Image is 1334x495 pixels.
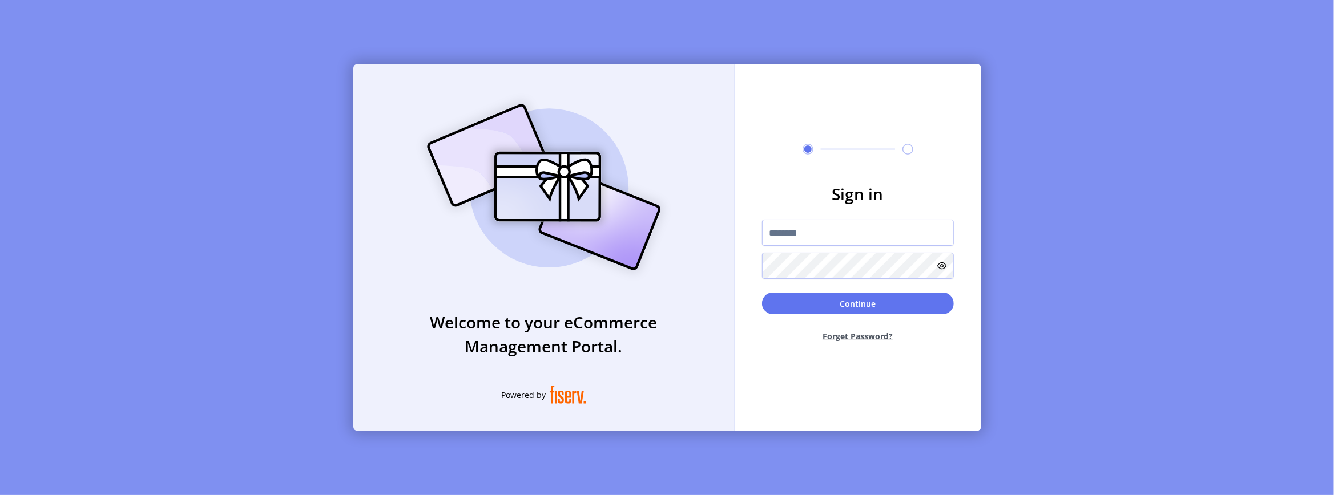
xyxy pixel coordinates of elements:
button: Continue [762,293,954,314]
h3: Welcome to your eCommerce Management Portal. [353,310,735,358]
span: Powered by [502,389,546,401]
button: Forget Password? [762,321,954,351]
img: card_Illustration.svg [410,91,678,283]
h3: Sign in [762,182,954,206]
